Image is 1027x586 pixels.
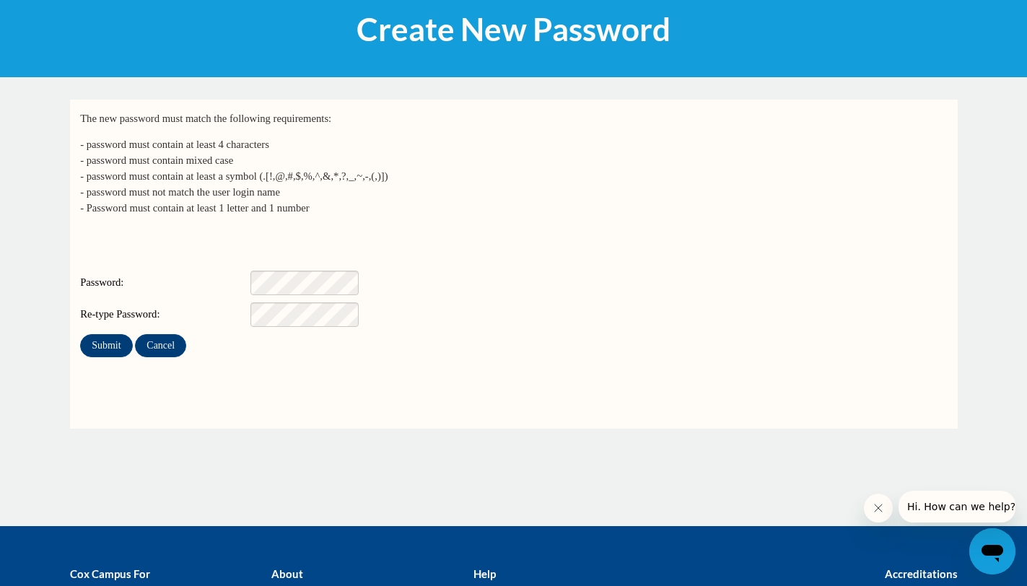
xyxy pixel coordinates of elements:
[70,567,150,580] b: Cox Campus For
[80,275,248,291] span: Password:
[80,334,132,357] input: Submit
[80,113,331,124] span: The new password must match the following requirements:
[899,491,1015,522] iframe: Message from company
[271,567,303,580] b: About
[80,307,248,323] span: Re-type Password:
[885,567,958,580] b: Accreditations
[473,567,496,580] b: Help
[969,528,1015,574] iframe: Button to launch messaging window
[80,139,388,214] span: - password must contain at least 4 characters - password must contain mixed case - password must ...
[357,10,670,48] span: Create New Password
[135,334,186,357] input: Cancel
[864,494,893,522] iframe: Close message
